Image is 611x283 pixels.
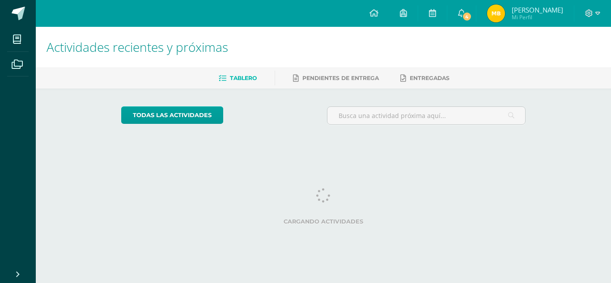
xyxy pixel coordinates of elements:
[487,4,505,22] img: 3a073216c50c96f224bedad1a48f0cb7.png
[327,107,526,124] input: Busca una actividad próxima aquí...
[410,75,450,81] span: Entregadas
[47,38,228,55] span: Actividades recientes y próximas
[302,75,379,81] span: Pendientes de entrega
[512,13,563,21] span: Mi Perfil
[512,5,563,14] span: [PERSON_NAME]
[230,75,257,81] span: Tablero
[462,12,471,21] span: 4
[293,71,379,85] a: Pendientes de entrega
[219,71,257,85] a: Tablero
[121,218,526,225] label: Cargando actividades
[400,71,450,85] a: Entregadas
[121,106,223,124] a: todas las Actividades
